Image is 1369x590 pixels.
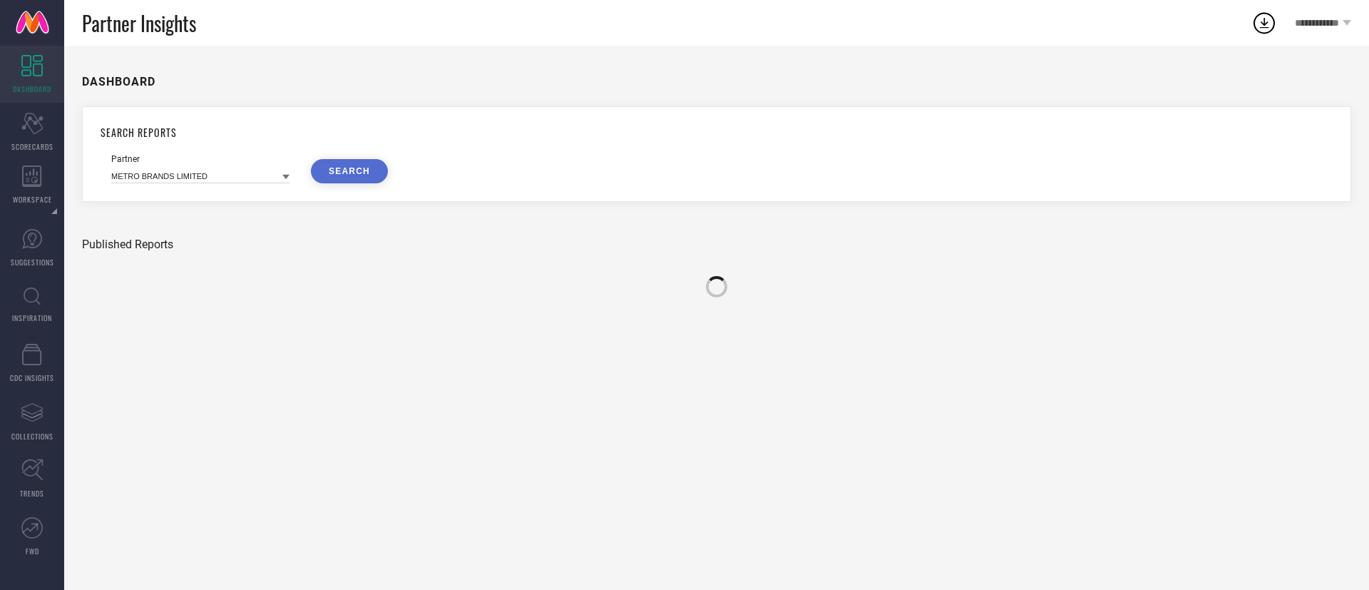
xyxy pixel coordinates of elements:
[10,372,54,383] span: CDC INSIGHTS
[11,257,54,268] span: SUGGESTIONS
[101,125,1333,140] h1: SEARCH REPORTS
[82,75,155,88] h1: DASHBOARD
[12,312,52,323] span: INSPIRATION
[82,9,196,38] span: Partner Insights
[1251,10,1277,36] div: Open download list
[26,546,39,556] span: FWD
[13,83,51,94] span: DASHBOARD
[11,431,53,442] span: COLLECTIONS
[111,154,289,164] div: Partner
[82,238,1351,251] div: Published Reports
[20,488,44,499] span: TRENDS
[11,141,53,152] span: SCORECARDS
[13,194,52,205] span: WORKSPACE
[311,159,388,183] button: SEARCH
